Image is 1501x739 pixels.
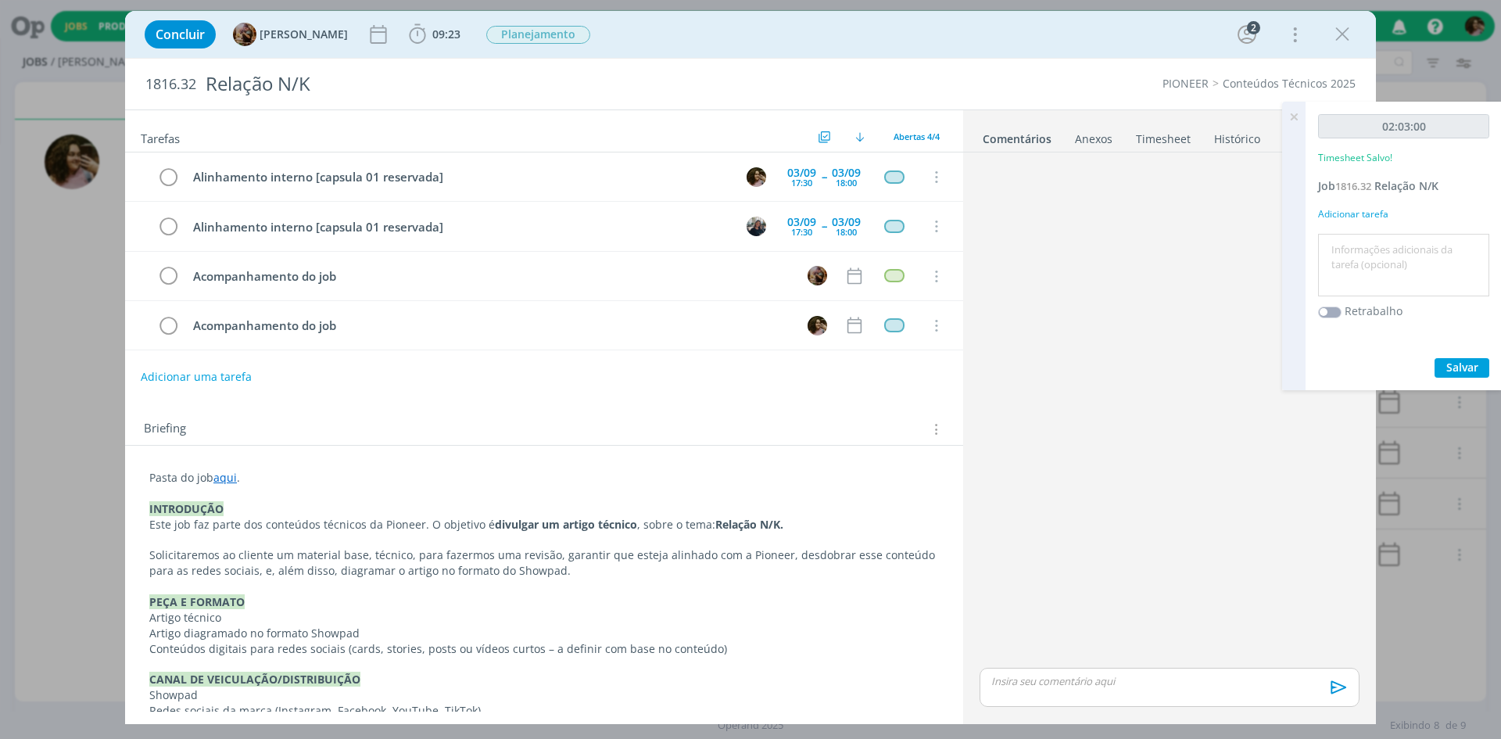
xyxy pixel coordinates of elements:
[145,20,216,48] button: Concluir
[744,214,768,238] button: M
[260,29,348,40] span: [PERSON_NAME]
[637,517,715,532] span: , sobre o tema:
[791,228,812,236] div: 17:30
[822,171,826,182] span: --
[808,316,827,335] img: N
[495,517,560,532] strong: divulgar um
[894,131,940,142] span: Abertas 4/4
[405,22,464,47] button: 09:23
[125,11,1376,724] div: dialog
[855,132,865,142] img: arrow-down.svg
[213,470,237,485] a: aqui
[145,76,196,93] span: 1816.32
[744,165,768,188] button: N
[1374,178,1438,193] span: Relação N/K
[715,517,783,532] strong: Relação N/K.
[1318,178,1438,193] a: Job1816.32Relação N/K
[149,703,939,719] p: Redes sociais da marca (Instagram, Facebook, YouTube, TikTok)
[186,167,732,187] div: Alinhamento interno [capsula 01 reservada]
[791,178,812,187] div: 17:30
[1318,151,1392,165] p: Timesheet Salvo!
[140,363,253,391] button: Adicionar uma tarefa
[149,610,939,626] p: Artigo técnico
[1075,131,1112,147] div: Anexos
[747,167,766,187] img: N
[1446,360,1478,375] span: Salvar
[808,266,827,285] img: A
[149,501,224,516] strong: INTRODUÇÃO
[1234,22,1259,47] button: 2
[186,316,793,335] div: Acompanhamento do job
[982,124,1052,147] a: Comentários
[149,594,245,609] strong: PEÇA E FORMATO
[1335,179,1371,193] span: 1816.32
[1213,124,1261,147] a: Histórico
[156,28,205,41] span: Concluir
[486,26,590,44] span: Planejamento
[805,314,829,337] button: N
[836,228,857,236] div: 18:00
[787,167,816,178] div: 03/09
[149,470,939,486] p: Pasta do job .
[485,25,591,45] button: Planejamento
[747,217,766,236] img: M
[1247,21,1260,34] div: 2
[144,419,186,439] span: Briefing
[186,217,732,237] div: Alinhamento interno [capsula 01 reservada]
[1345,303,1402,319] label: Retrabalho
[149,641,939,657] p: Conteúdos digitais para redes sociais (cards, stories, posts ou vídeos curtos – a definir com bas...
[563,517,637,532] strong: artigo técnico
[822,221,826,231] span: --
[186,267,793,286] div: Acompanhamento do job
[1162,76,1209,91] a: PIONEER
[1318,207,1489,221] div: Adicionar tarefa
[233,23,256,46] img: A
[149,517,495,532] span: Este job faz parte dos conteúdos técnicos da Pioneer. O objetivo é
[199,65,845,103] div: Relação N/K
[149,626,939,641] p: Artigo diagramado no formato Showpad
[149,687,939,703] p: Showpad
[1223,76,1356,91] a: Conteúdos Técnicos 2025
[432,27,460,41] span: 09:23
[787,217,816,228] div: 03/09
[832,217,861,228] div: 03/09
[805,264,829,288] button: A
[1135,124,1191,147] a: Timesheet
[832,167,861,178] div: 03/09
[149,672,360,687] strong: CANAL DE VEICULAÇÃO/DISTRIBUIÇÃO
[836,178,857,187] div: 18:00
[1435,358,1489,378] button: Salvar
[233,23,348,46] button: A[PERSON_NAME]
[141,127,180,146] span: Tarefas
[149,547,939,579] p: Solicitaremos ao cliente um material base, técnico, para fazermos uma revisão, garantir que estej...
